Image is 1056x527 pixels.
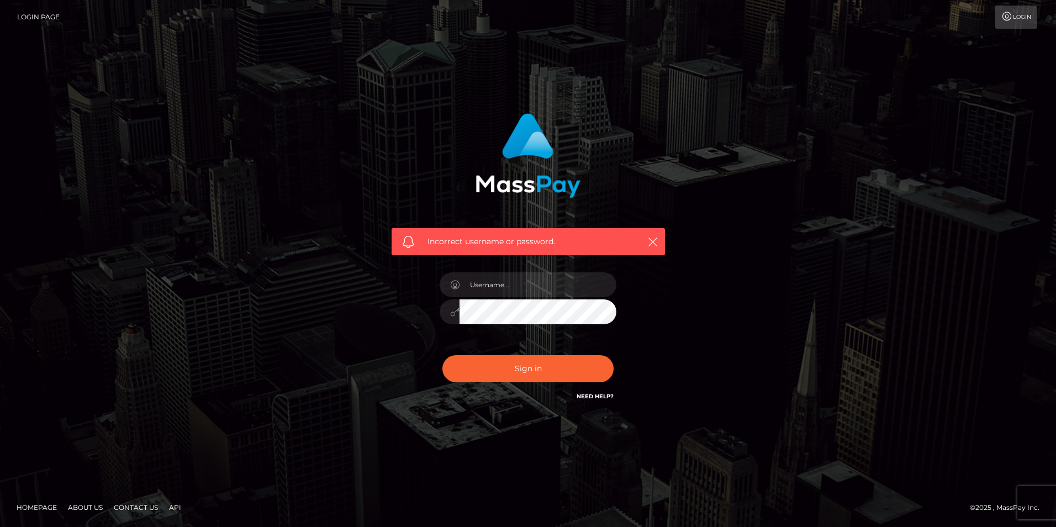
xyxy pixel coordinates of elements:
div: © 2025 , MassPay Inc. [970,502,1048,514]
a: Contact Us [109,499,162,516]
img: MassPay Login [476,113,580,198]
a: Need Help? [577,393,614,400]
input: Username... [460,272,616,297]
a: Homepage [12,499,61,516]
a: About Us [64,499,107,516]
button: Sign in [442,355,614,382]
a: Login Page [17,6,60,29]
a: Login [995,6,1037,29]
span: Incorrect username or password. [427,236,629,247]
a: API [165,499,186,516]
